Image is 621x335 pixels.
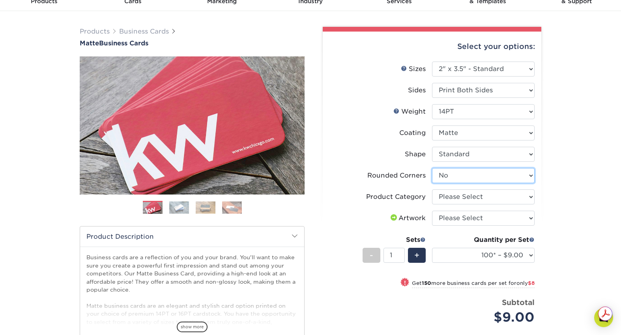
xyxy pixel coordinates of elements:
[414,249,419,261] span: +
[366,192,426,202] div: Product Category
[502,298,535,307] strong: Subtotal
[401,64,426,74] div: Sizes
[393,107,426,116] div: Weight
[432,235,535,245] div: Quantity per Set
[80,39,305,47] a: MatteBusiness Cards
[370,249,373,261] span: -
[80,39,305,47] h1: Business Cards
[169,201,189,213] img: Business Cards 02
[422,280,431,286] strong: 150
[363,235,426,245] div: Sets
[329,32,535,62] div: Select your options:
[119,28,169,35] a: Business Cards
[438,308,535,327] div: $9.00
[222,201,242,213] img: Business Cards 04
[528,280,535,286] span: $8
[594,308,613,327] div: Open Intercom Messenger
[143,198,163,218] img: Business Cards 01
[404,279,406,287] span: !
[177,322,208,332] span: show more
[399,128,426,138] div: Coating
[405,150,426,159] div: Shape
[389,213,426,223] div: Artwork
[80,226,304,247] h2: Product Description
[412,280,535,288] small: Get more business cards per set for
[516,280,535,286] span: only
[196,201,215,213] img: Business Cards 03
[80,39,99,47] span: Matte
[80,28,110,35] a: Products
[80,13,305,238] img: Matte 01
[408,86,426,95] div: Sides
[367,171,426,180] div: Rounded Corners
